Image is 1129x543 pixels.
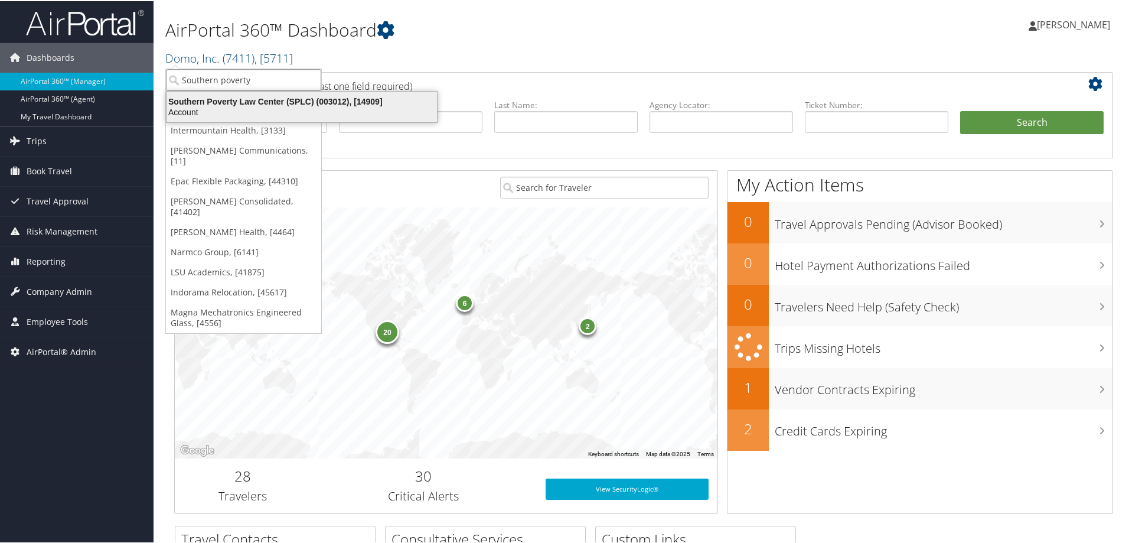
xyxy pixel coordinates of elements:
[546,477,709,499] a: View SecurityLogic®
[184,465,302,485] h2: 28
[727,367,1112,408] a: 1Vendor Contracts Expiring
[166,139,321,170] a: [PERSON_NAME] Communications, [11]
[727,171,1112,196] h1: My Action Items
[178,442,217,457] img: Google
[646,450,690,456] span: Map data ©2025
[166,221,321,241] a: [PERSON_NAME] Health, [4464]
[223,49,254,65] span: ( 7411 )
[166,261,321,281] a: LSU Academics, [41875]
[775,375,1112,397] h3: Vendor Contracts Expiring
[166,241,321,261] a: Narmco Group, [6141]
[254,49,293,65] span: , [ 5711 ]
[27,186,89,215] span: Travel Approval
[775,292,1112,314] h3: Travelers Need Help (Safety Check)
[27,306,88,336] span: Employee Tools
[166,68,321,90] input: Search Accounts
[166,119,321,139] a: Intermountain Health, [3133]
[805,98,948,110] label: Ticket Number:
[27,336,96,366] span: AirPortal® Admin
[494,98,638,110] label: Last Name:
[27,216,97,245] span: Risk Management
[697,450,714,456] a: Terms (opens in new tab)
[456,292,474,310] div: 6
[26,8,144,35] img: airportal-logo.png
[184,487,302,503] h3: Travelers
[775,416,1112,438] h3: Credit Cards Expiring
[27,246,66,275] span: Reporting
[579,316,596,333] div: 2
[1029,6,1122,41] a: [PERSON_NAME]
[299,79,412,92] span: (at least one field required)
[27,276,92,305] span: Company Admin
[727,210,769,230] h2: 0
[727,284,1112,325] a: 0Travelers Need Help (Safety Check)
[166,281,321,301] a: Indorama Relocation, [45617]
[500,175,709,197] input: Search for Traveler
[727,325,1112,367] a: Trips Missing Hotels
[775,251,1112,273] h3: Hotel Payment Authorizations Failed
[166,170,321,190] a: Epac Flexible Packaging, [44310]
[727,242,1112,284] a: 0Hotel Payment Authorizations Failed
[588,449,639,457] button: Keyboard shortcuts
[166,301,321,332] a: Magna Mechatronics Engineered Glass, [4556]
[319,465,528,485] h2: 30
[727,293,769,313] h2: 0
[727,408,1112,450] a: 2Credit Cards Expiring
[27,42,74,71] span: Dashboards
[727,418,769,438] h2: 2
[165,49,293,65] a: Domo, Inc.
[319,487,528,503] h3: Critical Alerts
[27,155,72,185] span: Book Travel
[159,95,444,106] div: Southern Poverty Law Center (SPLC) (003012), [14909]
[376,319,399,343] div: 20
[727,201,1112,242] a: 0Travel Approvals Pending (Advisor Booked)
[727,376,769,396] h2: 1
[727,252,769,272] h2: 0
[159,106,444,116] div: Account
[960,110,1104,134] button: Search
[775,209,1112,232] h3: Travel Approvals Pending (Advisor Booked)
[165,17,803,41] h1: AirPortal 360™ Dashboard
[775,333,1112,356] h3: Trips Missing Hotels
[650,98,793,110] label: Agency Locator:
[184,73,1026,93] h2: Airtinerary Lookup
[166,190,321,221] a: [PERSON_NAME] Consolidated, [41402]
[1037,17,1110,30] span: [PERSON_NAME]
[178,442,217,457] a: Open this area in Google Maps (opens a new window)
[27,125,47,155] span: Trips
